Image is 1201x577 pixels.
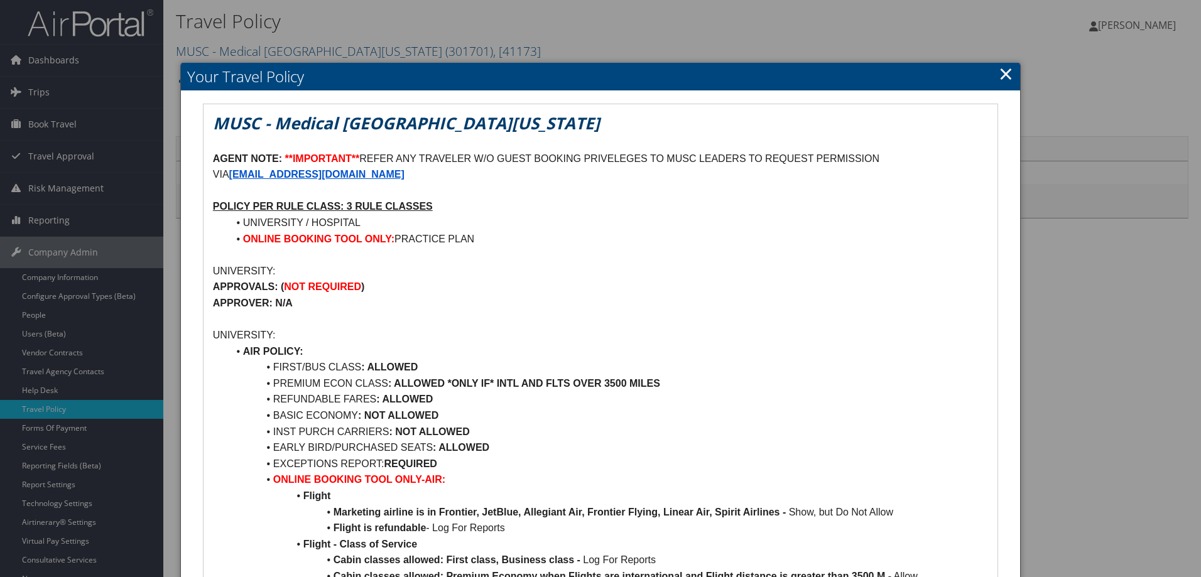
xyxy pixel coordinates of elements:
li: EXCEPTIONS REPORT: [228,456,988,472]
li: Show, but Do Not Allow [228,504,988,520]
strong: APPROVER: N/A [213,298,293,308]
li: PRACTICE PLAN [228,231,988,247]
strong: ) [361,281,364,292]
strong: AGENT NOTE: [213,153,282,164]
li: FIRST/BUS CLASS [228,359,988,375]
a: [EMAIL_ADDRESS][DOMAIN_NAME] [229,169,405,180]
strong: NOT REQUIRED [284,281,361,292]
p: UNIVERSITY: [213,263,988,279]
strong: : ALLOWED *ONLY IF* INTL AND FLTS OVER 3500 MILES [388,378,660,389]
strong: ONLINE BOOKING TOOL ONLY-AIR: [273,474,445,485]
h2: Your Travel Policy [181,63,1020,90]
li: - Log For Reports [228,520,988,536]
li: BASIC ECONOMY [228,407,988,424]
strong: ( [281,281,284,292]
li: Log For Reports [228,552,988,568]
strong: REQUIRED [384,458,437,469]
strong: Flight - Class of Service [303,539,417,549]
strong: : ALLOWED [433,442,489,453]
p: UNIVERSITY: [213,327,988,343]
li: PREMIUM ECON CLASS [228,375,988,392]
li: INST PURCH CARRIERS [228,424,988,440]
li: EARLY BIRD/PURCHASED SEATS [228,439,988,456]
strong: : ALLOWED [376,394,433,404]
a: Close [999,61,1013,86]
strong: Cabin classes allowed: First class, Business class - [334,554,580,565]
u: POLICY PER RULE CLASS: 3 RULE CLASSES [213,201,433,212]
strong: APPROVALS: [213,281,278,292]
strong: Marketing airline is in Frontier, JetBlue, Allegiant Air, Frontier Flying, Linear Air, Spirit Air... [334,507,786,517]
li: UNIVERSITY / HOSPITAL [228,215,988,231]
li: REFUNDABLE FARES [228,391,988,407]
strong: ONLINE BOOKING TOOL ONLY: [243,234,394,244]
strong: Flight is refundable [334,522,427,533]
strong: : NOT ALLOWED [358,410,438,421]
strong: : ALLOWED [361,362,418,372]
p: REFER ANY TRAVELER W/O GUEST BOOKING PRIVELEGES TO MUSC LEADERS TO REQUEST PERMISSION VIA [213,151,988,183]
strong: AIR POLICY: [243,346,303,357]
strong: Flight [303,490,331,501]
strong: : NOT ALLOWED [389,426,469,437]
em: MUSC - Medical [GEOGRAPHIC_DATA][US_STATE] [213,112,600,134]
